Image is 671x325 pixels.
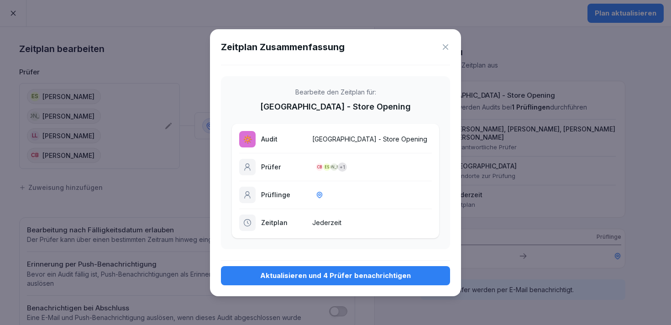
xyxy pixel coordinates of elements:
[228,271,443,281] div: Aktualisieren und 4 Prüfer benachrichtigen
[261,162,307,172] p: Prüfer
[261,134,307,144] p: Audit
[312,218,432,227] p: Jederzeit
[261,218,307,227] p: Zeitplan
[261,190,307,199] p: Prüflinge
[330,163,338,171] div: [PERSON_NAME]
[221,266,450,285] button: Aktualisieren und 4 Prüfer benachrichtigen
[323,163,330,171] div: ES
[312,134,432,144] p: [GEOGRAPHIC_DATA] - Store Opening
[242,133,252,145] p: 🔅
[221,40,345,54] h1: Zeitplan Zusammenfassung
[295,87,376,97] p: Bearbeite den Zeitplan für:
[316,163,323,171] div: CB
[260,100,411,113] p: [GEOGRAPHIC_DATA] - Store Opening
[338,162,347,172] div: + 1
